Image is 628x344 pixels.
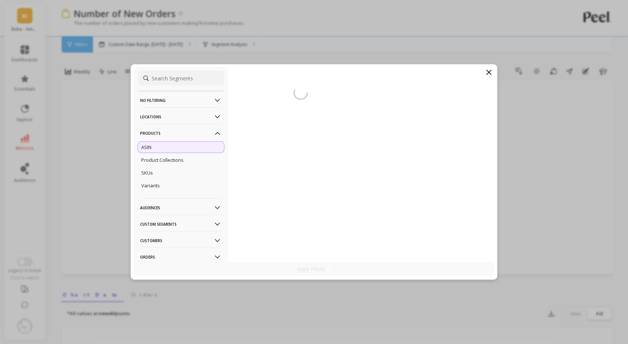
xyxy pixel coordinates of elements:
[140,198,221,217] p: Audiences
[140,124,221,142] p: Products
[140,215,221,233] p: Custom Segments
[138,71,224,85] input: Search Segments
[142,144,152,150] p: ASIN
[140,107,221,126] p: Locations
[142,157,184,163] p: Product Collections
[297,265,331,272] p: Apply Filters
[142,169,153,176] p: SKUs
[140,231,221,250] p: Customers
[140,91,221,110] p: No filtering
[142,182,160,189] p: Variants
[140,248,221,266] p: Orders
